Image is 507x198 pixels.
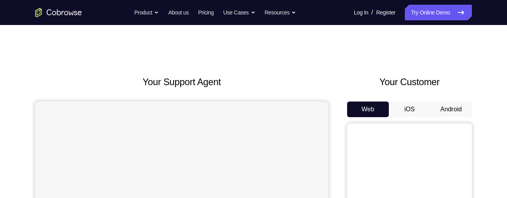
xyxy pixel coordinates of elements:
[354,5,368,20] a: Log In
[347,75,472,89] h2: Your Customer
[430,102,472,117] button: Android
[35,8,82,17] a: Go to the home page
[371,8,373,17] span: /
[265,5,296,20] button: Resources
[168,5,188,20] a: About us
[405,5,472,20] a: Try Online Demo
[389,102,431,117] button: iOS
[223,5,255,20] button: Use Cases
[376,5,395,20] a: Register
[347,102,389,117] button: Web
[35,75,328,89] h2: Your Support Agent
[198,5,214,20] a: Pricing
[135,5,159,20] button: Product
